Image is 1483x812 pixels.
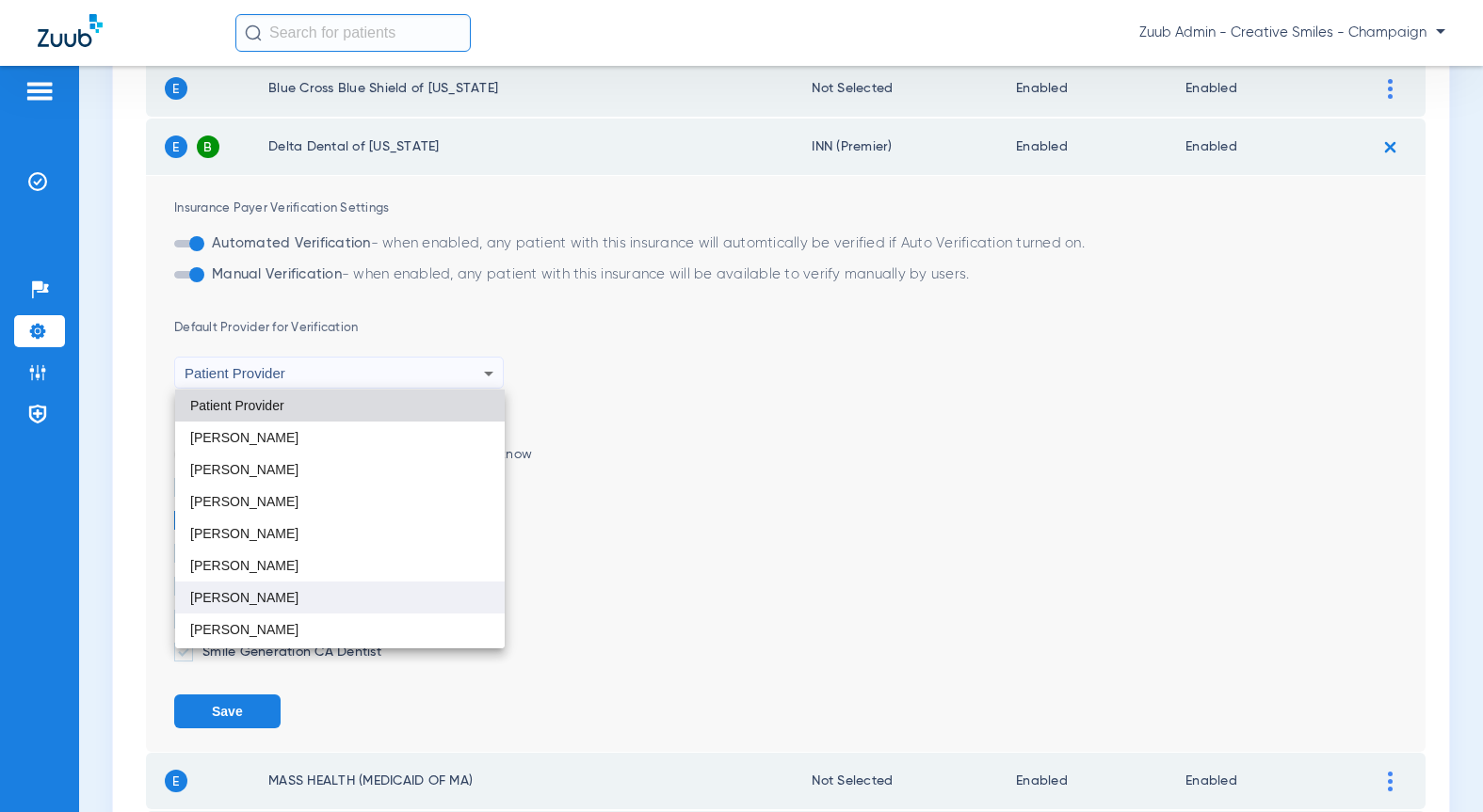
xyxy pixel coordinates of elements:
[190,463,298,476] span: [PERSON_NAME]
[190,527,298,540] span: [PERSON_NAME]
[190,431,298,444] span: [PERSON_NAME]
[190,495,298,508] span: [PERSON_NAME]
[190,399,284,412] span: Patient Provider
[190,559,298,572] span: [PERSON_NAME]
[190,591,298,604] span: [PERSON_NAME]
[190,623,298,636] span: [PERSON_NAME]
